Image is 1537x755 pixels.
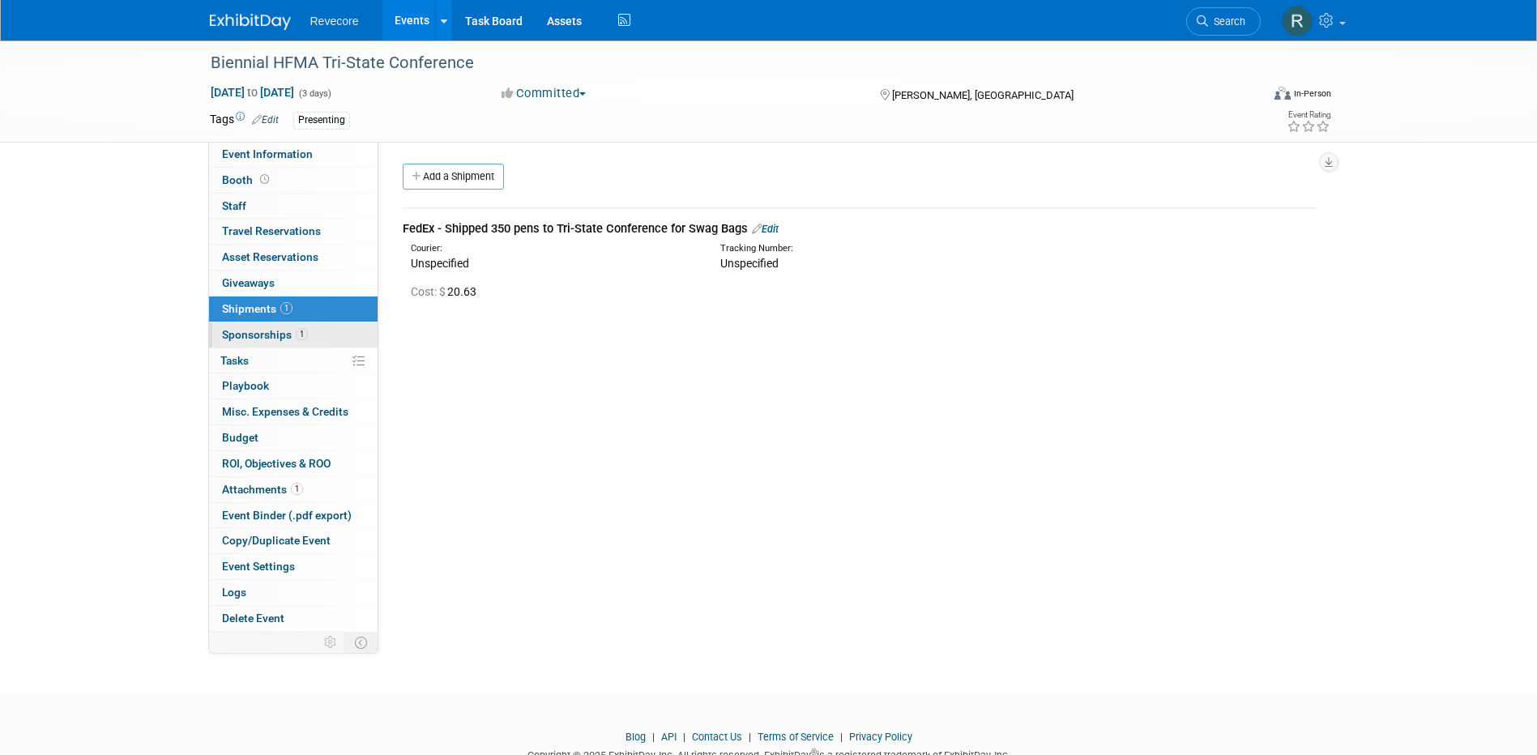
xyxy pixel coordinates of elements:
a: Tasks [209,348,378,373]
a: Budget [209,425,378,450]
span: Giveaways [222,276,275,289]
span: (3 days) [297,88,331,99]
span: Copy/Duplicate Event [222,534,331,547]
a: Logs [209,580,378,605]
a: Asset Reservations [209,245,378,270]
a: Terms of Service [758,731,834,743]
div: Presenting [293,112,350,129]
span: Revecore [310,15,359,28]
span: Event Settings [222,560,295,573]
span: 1 [296,328,308,340]
a: Shipments1 [209,296,378,322]
a: Contact Us [692,731,742,743]
a: Event Settings [209,554,378,579]
span: [DATE] [DATE] [210,85,295,100]
div: FedEx - Shipped 350 pens to Tri-State Conference for Swag Bags [403,220,1316,237]
td: Toggle Event Tabs [344,632,378,653]
a: Staff [209,194,378,219]
a: ROI, Objectives & ROO [209,451,378,476]
span: Playbook [222,379,269,392]
span: | [648,731,659,743]
img: Rachael Sires [1282,6,1313,36]
a: Playbook [209,373,378,399]
div: Courier: [411,242,696,255]
div: Event Rating [1287,111,1330,119]
span: 1 [280,302,292,314]
a: Travel Reservations [209,219,378,244]
a: Edit [252,114,279,126]
img: ExhibitDay [210,14,291,30]
span: Booth not reserved yet [257,173,272,186]
span: Cost: $ [411,285,447,298]
span: 20.63 [411,285,483,298]
a: Delete Event [209,606,378,631]
a: Blog [625,731,646,743]
div: In-Person [1293,87,1331,100]
div: Tracking Number: [720,242,1083,255]
a: Attachments1 [209,477,378,502]
span: Misc. Expenses & Credits [222,405,348,418]
span: Sponsorships [222,328,308,341]
span: Tasks [220,354,249,367]
span: Event Information [222,147,313,160]
span: Search [1208,15,1245,28]
span: Staff [222,199,246,212]
a: API [661,731,677,743]
span: Shipments [222,302,292,315]
a: Add a Shipment [403,164,504,190]
a: Booth [209,168,378,193]
span: Travel Reservations [222,224,321,237]
a: Privacy Policy [849,731,912,743]
span: Unspecified [720,257,779,270]
span: Event Binder (.pdf export) [222,509,352,522]
span: Delete Event [222,612,284,625]
span: | [836,731,847,743]
span: | [745,731,755,743]
td: Personalize Event Tab Strip [317,632,345,653]
button: Committed [496,85,592,102]
a: Edit [752,223,779,235]
div: Event Format [1165,84,1332,109]
a: Search [1186,7,1261,36]
a: Misc. Expenses & Credits [209,399,378,424]
img: Format-Inperson.png [1274,87,1291,100]
span: Logs [222,586,246,599]
span: ROI, Objectives & ROO [222,457,331,470]
div: Unspecified [411,255,696,271]
a: Event Information [209,142,378,167]
span: Attachments [222,483,303,496]
a: Event Binder (.pdf export) [209,503,378,528]
span: Asset Reservations [222,250,318,263]
td: Tags [210,111,279,130]
span: | [679,731,690,743]
a: Giveaways [209,271,378,296]
div: Biennial HFMA Tri-State Conference [205,49,1236,78]
a: Sponsorships1 [209,322,378,348]
a: Copy/Duplicate Event [209,528,378,553]
span: Budget [222,431,258,444]
span: Booth [222,173,272,186]
span: to [245,86,260,99]
span: 1 [291,483,303,495]
span: [PERSON_NAME], [GEOGRAPHIC_DATA] [892,89,1074,101]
